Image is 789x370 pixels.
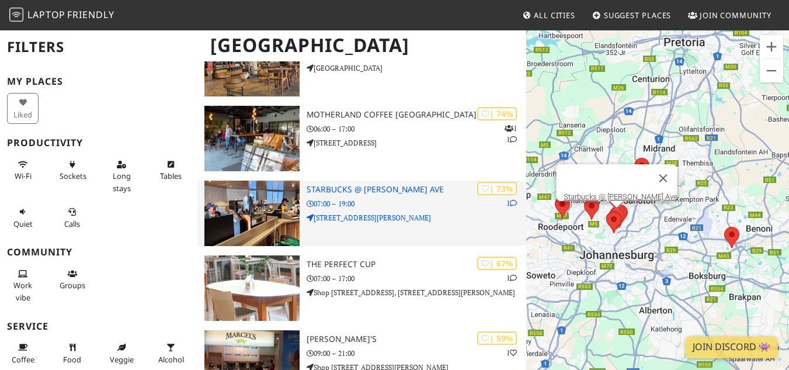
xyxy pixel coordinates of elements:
span: All Cities [534,10,575,20]
p: 07:00 – 17:00 [307,273,526,284]
a: Suggest Places [588,5,676,26]
span: Laptop [27,8,65,21]
img: LaptopFriendly [9,8,23,22]
div: | 59% [477,331,517,345]
a: Join Community [683,5,776,26]
span: Coffee [12,354,34,365]
img: The Perfect Cup [204,255,300,321]
span: Quiet [13,219,33,229]
button: Veggie [106,338,137,369]
h3: [PERSON_NAME]'S [307,334,526,344]
button: Wi-Fi [7,155,39,186]
button: Quiet [7,202,39,233]
h3: My Places [7,76,190,87]
img: Motherland Coffee Sturdee Avenue [204,106,300,171]
a: The Perfect Cup | 67% 1 The Perfect Cup 07:00 – 17:00 Shop [STREET_ADDRESS], [STREET_ADDRESS][PER... [197,255,526,321]
a: All Cities [517,5,580,26]
button: Calls [56,202,88,233]
p: 06:00 – 17:00 [307,123,526,134]
h2: Filters [7,29,190,65]
h3: The Perfect Cup [307,260,526,269]
p: 1 [506,198,517,209]
span: Long stays [113,171,131,193]
span: Friendly [67,8,114,21]
span: Stable Wi-Fi [15,171,32,181]
p: [STREET_ADDRESS][PERSON_NAME] [307,212,526,223]
div: | 67% [477,257,517,270]
span: Join Community [700,10,771,20]
h1: [GEOGRAPHIC_DATA] [201,29,524,61]
h3: Starbucks @ [PERSON_NAME] Ave [307,185,526,195]
button: Zoom in [760,35,783,58]
p: Shop [STREET_ADDRESS], [STREET_ADDRESS][PERSON_NAME] [307,287,526,298]
a: Join Discord 👾 [686,336,777,358]
span: Alcohol [158,354,184,365]
h3: Productivity [7,137,190,148]
button: Long stays [106,155,137,198]
h3: Motherland Coffee [GEOGRAPHIC_DATA] [307,110,526,120]
div: | 74% [477,107,517,120]
p: 09:00 – 21:00 [307,348,526,359]
h3: Community [7,247,190,258]
button: Coffee [7,338,39,369]
p: 1 1 [505,123,517,145]
a: LaptopFriendly LaptopFriendly [9,5,114,26]
button: Groups [56,264,88,295]
p: [STREET_ADDRESS] [307,137,526,148]
button: Food [56,338,88,369]
p: 1 [506,347,517,358]
button: Tables [155,155,186,186]
p: 07:00 – 19:00 [307,198,526,209]
span: Veggie [110,354,134,365]
span: People working [13,280,32,302]
span: Suggest Places [604,10,672,20]
a: Starbucks @ [PERSON_NAME] Ave [563,192,677,201]
span: Group tables [60,280,85,291]
img: Starbucks @ Jan Smuts Ave [204,181,300,246]
span: Food [63,354,81,365]
button: Work vibe [7,264,39,307]
a: Motherland Coffee Sturdee Avenue | 74% 11 Motherland Coffee [GEOGRAPHIC_DATA] 06:00 – 17:00 [STRE... [197,106,526,171]
div: | 73% [477,182,517,195]
button: Sockets [56,155,88,186]
span: Video/audio calls [64,219,80,229]
span: Power sockets [60,171,86,181]
button: Alcohol [155,338,186,369]
p: 1 [506,272,517,283]
button: Zoom out [760,59,783,82]
span: Work-friendly tables [160,171,182,181]
h3: Service [7,321,190,332]
a: Starbucks @ Jan Smuts Ave | 73% 1 Starbucks @ [PERSON_NAME] Ave 07:00 – 19:00 [STREET_ADDRESS][PE... [197,181,526,246]
button: Close [649,164,677,192]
